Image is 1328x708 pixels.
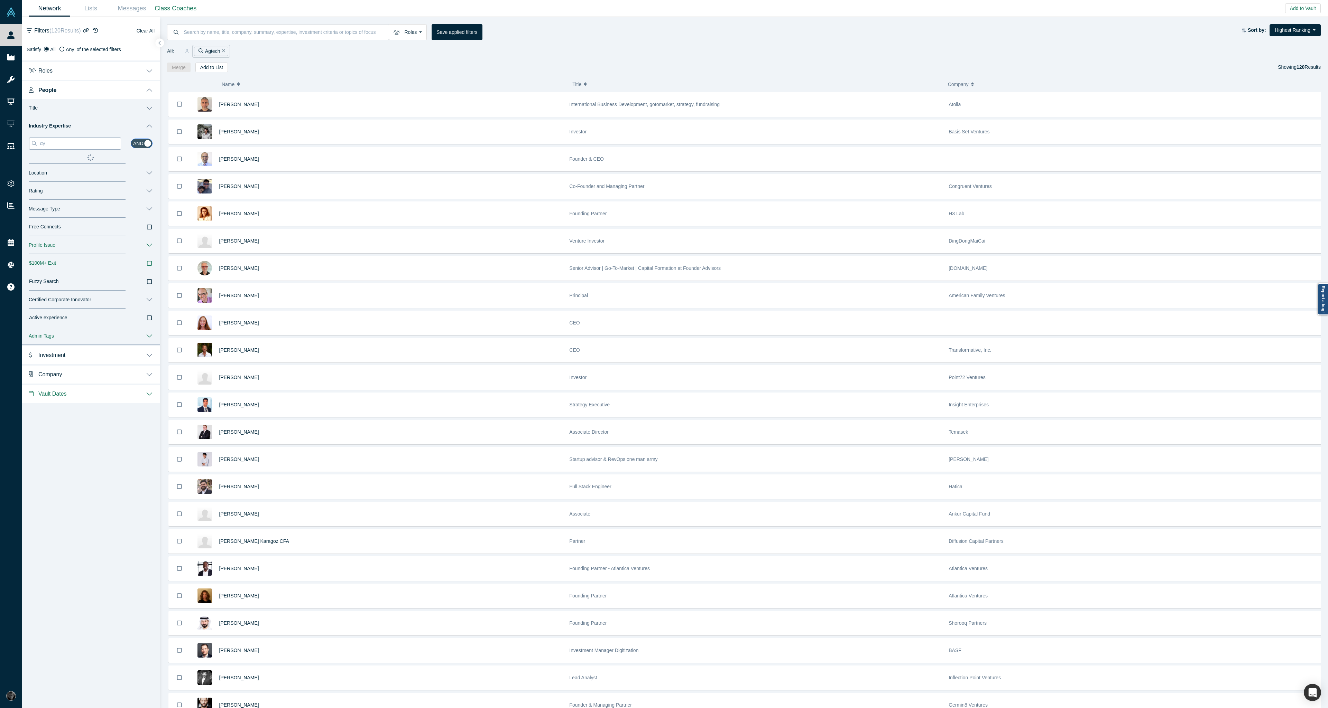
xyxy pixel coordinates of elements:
[29,206,60,212] span: Message Type
[169,666,190,690] button: Bookmark
[169,229,190,253] button: Bookmark
[22,309,160,327] button: Active experience
[197,397,212,412] img: Prerak Bathia's Profile Image
[569,648,638,653] span: Investment Manager Digitization
[50,47,56,52] span: All
[169,202,190,226] button: Bookmark
[70,0,111,17] a: Lists
[29,314,67,321] span: Active experience
[949,702,988,708] span: Germin8 Ventures
[569,429,609,435] span: Associate Director
[195,63,228,72] button: Add to List
[136,27,155,35] button: Clear All
[22,218,160,236] button: Free Connects
[197,561,212,576] img: Ik Kanu's Profile Image
[197,179,212,193] img: Abe Yokell's Profile Image
[111,0,153,17] a: Messages
[22,272,160,291] button: Fuzzy Search
[1297,64,1321,70] span: Results
[219,675,259,680] span: [PERSON_NAME]
[1248,27,1266,33] strong: Sort by:
[219,375,259,380] a: [PERSON_NAME]
[22,182,160,200] button: Rating
[29,0,70,17] a: Network
[169,584,190,608] button: Bookmark
[197,534,212,548] img: A.Alper Karagoz CFA's Profile Image
[1270,24,1321,36] button: Highest Ranking
[219,484,259,489] span: [PERSON_NAME]
[949,265,987,271] span: [DOMAIN_NAME]
[949,183,992,189] span: Congruent Ventures
[169,311,190,335] button: Bookmark
[572,77,940,92] button: Title
[29,259,56,267] span: $100M+ Exit
[197,507,212,521] img: Rema Subramanian's Profile Image
[197,343,212,357] img: Mark Chasan's Profile Image
[169,447,190,471] button: Bookmark
[66,47,74,52] span: Any
[197,152,212,166] img: Kittur Nagesh's Profile Image
[1318,283,1328,315] a: Report a bug!
[569,265,721,271] span: Senior Advisor | Go-To-Market | Capital Formation at Founder Advisors
[219,265,259,271] a: [PERSON_NAME]
[219,429,259,435] a: [PERSON_NAME]
[169,557,190,580] button: Bookmark
[197,370,212,385] img: Arjo Mozumder's Profile Image
[169,338,190,362] button: Bookmark
[29,297,91,303] span: Certified Corporate Innovator
[569,593,607,598] span: Founding Partner
[222,77,565,92] button: Name
[169,420,190,444] button: Bookmark
[197,206,212,221] img: Anna Gishko's Profile Image
[38,390,67,397] span: Vault Dates
[949,375,986,380] span: Point72 Ventures
[219,129,259,134] span: [PERSON_NAME]
[219,566,259,571] a: [PERSON_NAME]
[219,320,259,325] a: [PERSON_NAME]
[197,234,212,248] img: Elaine Qiu's Profile Image
[167,63,191,72] button: Merge
[153,0,199,17] a: Class Coaches
[219,620,259,626] a: [PERSON_NAME]
[22,384,160,403] button: Vault Dates
[569,620,607,626] span: Founding Partner
[569,402,610,407] span: Strategy Executive
[197,425,212,439] img: Ryan Rakestraw's Profile Image
[29,123,71,129] span: Industry Expertise
[949,566,988,571] span: Atlantica Ventures
[569,211,607,216] span: Founding Partner
[949,429,968,435] span: Temasek
[169,256,190,280] button: Bookmark
[6,7,16,17] img: Alchemist Vault Logo
[169,366,190,389] button: Bookmark
[197,452,212,466] img: Ashley Archibald's Profile Image
[219,511,259,517] a: [PERSON_NAME]
[197,643,212,658] img: Kim Hoeffken's Profile Image
[169,502,190,526] button: Bookmark
[432,24,482,40] button: Save applied filters
[572,77,581,92] span: Title
[219,347,259,353] span: [PERSON_NAME]
[219,183,259,189] a: [PERSON_NAME]
[22,164,160,182] button: Location
[219,156,259,162] a: [PERSON_NAME]
[949,238,985,244] span: DingDongMaiCai
[569,702,632,708] span: Founder & Managing Partner
[169,92,190,116] button: Bookmark
[219,593,259,598] span: [PERSON_NAME]
[22,345,160,364] button: Investment
[219,293,259,298] a: [PERSON_NAME]
[197,315,212,330] img: Cathie Condron's Profile Image
[29,223,61,230] span: Free Connects
[219,648,259,653] a: [PERSON_NAME]
[222,77,234,92] span: Name
[949,129,989,134] span: Basis Set Ventures
[569,511,590,517] span: Associate
[219,538,289,544] a: [PERSON_NAME] Karagoz CFA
